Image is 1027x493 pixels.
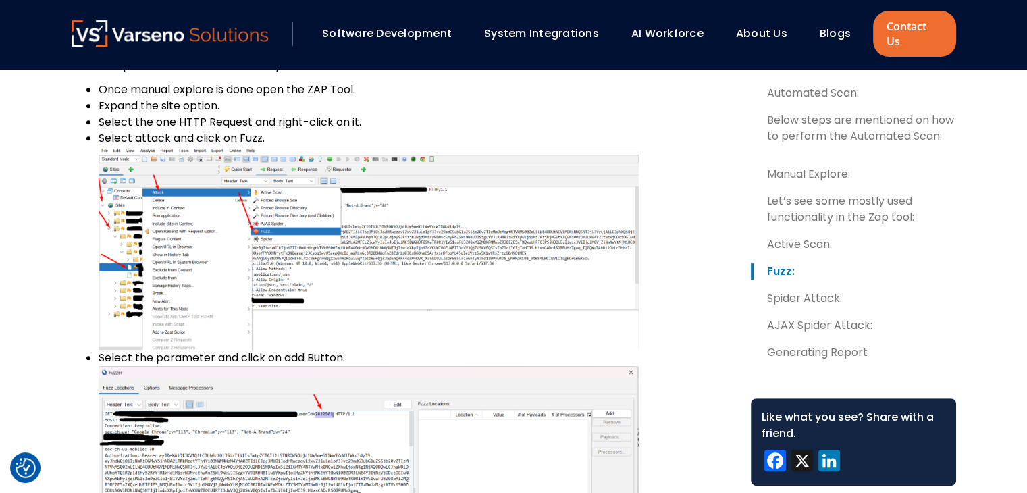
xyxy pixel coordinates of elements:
a: About Us [736,26,787,41]
a: Let’s see some mostly used functionality in the Zap tool: [751,193,956,226]
a: Below steps are mentioned on how to perform the Automated Scan: [751,112,956,145]
a: System Integrations [484,26,599,41]
a: Contact Us [873,11,955,57]
div: Blogs [813,22,870,45]
button: Cookie Settings [16,458,36,478]
a: Facebook [762,450,789,475]
img: Varseno Solutions – Product Engineering & IT Services [72,20,269,47]
a: Generating Report [751,344,956,361]
img: Revisit consent button [16,458,36,478]
a: Manual Explore: [751,166,956,182]
a: Active Scan: [751,236,956,253]
a: Blogs [820,26,851,41]
div: About Us [729,22,806,45]
a: LinkedIn [816,450,843,475]
a: X [789,450,816,475]
a: Automated Scan: [751,85,956,101]
div: Software Development [315,22,471,45]
a: Software Development [322,26,452,41]
a: AI Workforce [631,26,704,41]
li: Expand the site option. [99,98,729,114]
div: Like what you see? Share with a friend. [762,409,945,442]
li: Select the one HTTP Request and right-click on it. [99,114,729,130]
li: Once manual explore is done open the ZAP Tool. [99,82,729,98]
div: System Integrations [477,22,618,45]
a: Fuzz: [751,263,956,280]
a: AJAX Spider Attack: [751,317,956,334]
li: Select attack and click on Fuzz. [99,130,729,350]
a: Spider Attack: [751,290,956,307]
div: AI Workforce [625,22,722,45]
